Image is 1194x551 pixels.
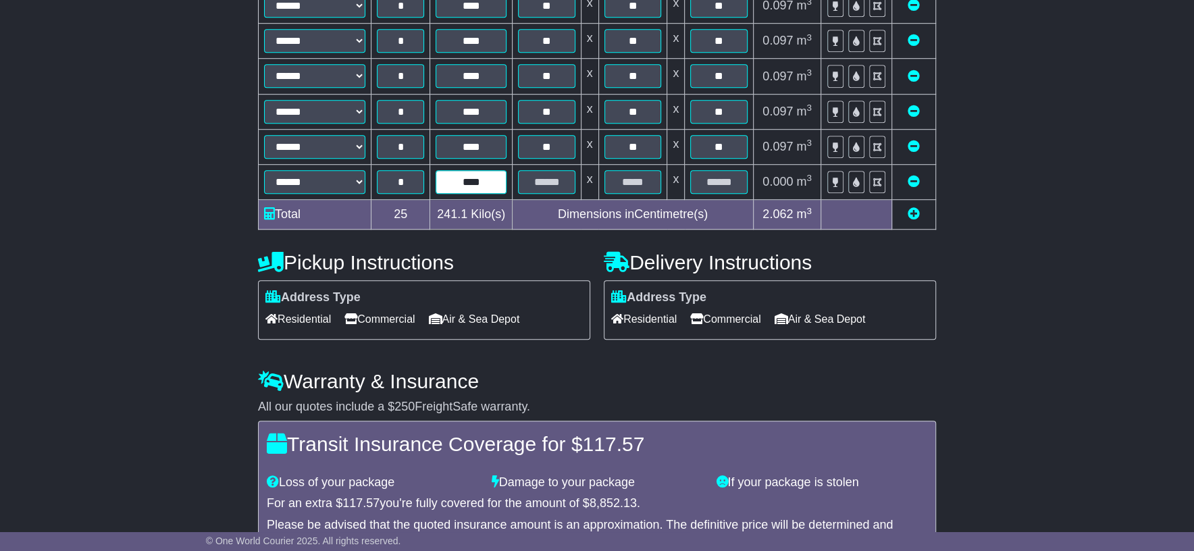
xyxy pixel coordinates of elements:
span: Commercial [690,309,760,330]
span: 241.1 [437,207,467,221]
td: x [581,165,598,200]
div: Please be advised that the quoted insurance amount is an approximation. The definitive price will... [267,518,927,547]
span: 117.57 [582,433,644,455]
span: m [796,34,812,47]
sup: 3 [806,138,812,148]
span: 0.097 [762,34,793,47]
span: m [796,105,812,118]
label: Address Type [265,290,361,305]
div: For an extra $ you're fully covered for the amount of $ . [267,496,927,511]
a: Remove this item [908,175,920,188]
h4: Delivery Instructions [604,251,936,273]
td: x [667,129,685,164]
a: Add new item [908,207,920,221]
span: m [796,140,812,153]
td: x [581,94,598,129]
td: Kilo(s) [430,200,513,230]
sup: 3 [806,68,812,78]
span: m [796,207,812,221]
span: Air & Sea Depot [775,309,866,330]
a: Remove this item [908,105,920,118]
span: © One World Courier 2025. All rights reserved. [206,535,401,546]
sup: 3 [806,32,812,43]
div: All our quotes include a $ FreightSafe warranty. [258,400,936,415]
span: 0.000 [762,175,793,188]
sup: 3 [806,173,812,183]
td: x [667,59,685,94]
span: 117.57 [342,496,380,510]
span: 8,852.13 [590,496,637,510]
h4: Pickup Instructions [258,251,590,273]
sup: 3 [806,206,812,216]
a: Remove this item [908,34,920,47]
td: x [581,59,598,94]
span: Residential [611,309,677,330]
h4: Warranty & Insurance [258,370,936,392]
td: x [667,165,685,200]
td: x [581,129,598,164]
span: Commercial [344,309,415,330]
td: Total [259,200,371,230]
div: Damage to your package [485,475,710,490]
h4: Transit Insurance Coverage for $ [267,433,927,455]
span: 2.062 [762,207,793,221]
div: Loss of your package [260,475,485,490]
span: 0.097 [762,105,793,118]
a: Remove this item [908,70,920,83]
span: m [796,175,812,188]
td: x [581,24,598,59]
a: Remove this item [908,140,920,153]
span: 0.097 [762,70,793,83]
td: 25 [371,200,430,230]
span: 0.097 [762,140,793,153]
td: x [667,24,685,59]
td: Dimensions in Centimetre(s) [513,200,754,230]
span: 250 [394,400,415,413]
span: m [796,70,812,83]
sup: 3 [806,103,812,113]
td: x [667,94,685,129]
span: Air & Sea Depot [429,309,520,330]
span: Residential [265,309,331,330]
label: Address Type [611,290,706,305]
div: If your package is stolen [709,475,934,490]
